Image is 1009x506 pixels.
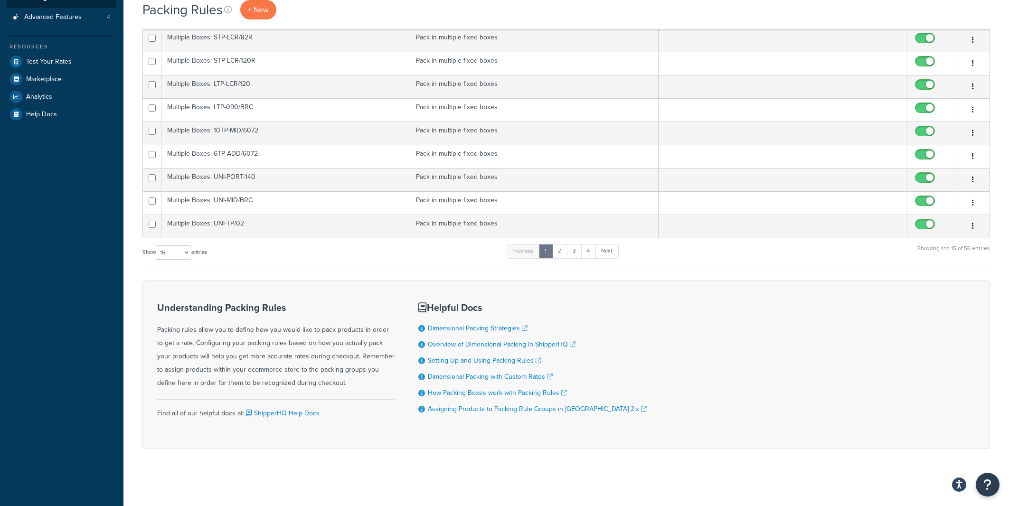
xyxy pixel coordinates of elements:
td: Pack in multiple fixed boxes [410,28,659,52]
td: Multiple Boxes: STP-LCR/120R [161,52,410,75]
td: Pack in multiple fixed boxes [410,52,659,75]
a: Next [595,244,619,258]
td: Pack in multiple fixed boxes [410,168,659,191]
h3: Understanding Packing Rules [157,302,395,313]
a: Help Docs [7,106,116,123]
a: Overview of Dimensional Packing in ShipperHQ [428,339,575,349]
a: 2 [552,244,568,258]
span: Test Your Rates [26,58,72,66]
li: Advanced Features [7,9,116,26]
td: Multiple Boxes: STP-LCR/82R [161,28,410,52]
td: Multiple Boxes: UNI-MID/BRC [161,191,410,215]
div: Find all of our helpful docs at: [157,399,395,420]
td: Multiple Boxes: LTP-LCR/120 [161,75,410,98]
a: 1 [539,244,553,258]
a: Analytics [7,88,116,105]
span: Marketplace [26,75,62,84]
td: Pack in multiple fixed boxes [410,191,659,215]
h3: Helpful Docs [418,302,647,313]
div: Resources [7,43,116,51]
td: Pack in multiple fixed boxes [410,215,659,238]
a: How Packing Boxes work with Packing Rules [428,388,567,398]
a: Dimensional Packing with Custom Rates [428,372,553,382]
span: Analytics [26,93,52,101]
span: Advanced Features [24,13,82,21]
span: 4 [107,13,110,21]
label: Show entries [142,245,207,260]
a: ShipperHQ Help Docs [244,408,320,418]
a: Setting Up and Using Packing Rules [428,356,541,365]
div: Showing 1 to 15 of 56 entries [917,243,990,263]
td: Pack in multiple fixed boxes [410,98,659,122]
td: Multiple Boxes: 6TP-ADD/6072 [161,145,410,168]
a: Previous [507,244,540,258]
a: Advanced Features 4 [7,9,116,26]
select: Showentries [156,245,191,260]
span: + New [248,4,269,15]
div: Packing rules allow you to define how you would like to pack products in order to get a rate. Con... [157,302,395,390]
button: Open Resource Center [976,473,1000,497]
td: Multiple Boxes: UNI-TP/02 [161,215,410,238]
td: Pack in multiple fixed boxes [410,145,659,168]
a: Test Your Rates [7,53,116,70]
td: Multiple Boxes: UNI-PORT-140 [161,168,410,191]
a: Dimensional Packing Strategies [428,323,528,333]
td: Multiple Boxes: LTP-090/BRC [161,98,410,122]
td: Pack in multiple fixed boxes [410,122,659,145]
a: Assigning Products to Packing Rule Groups in [GEOGRAPHIC_DATA] 2.x [428,404,647,414]
td: Multiple Boxes: 10TP-MID/6072 [161,122,410,145]
span: Help Docs [26,111,57,119]
a: 4 [581,244,596,258]
td: Pack in multiple fixed boxes [410,75,659,98]
a: Marketplace [7,71,116,88]
h1: Packing Rules [142,0,223,19]
a: 3 [567,244,582,258]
